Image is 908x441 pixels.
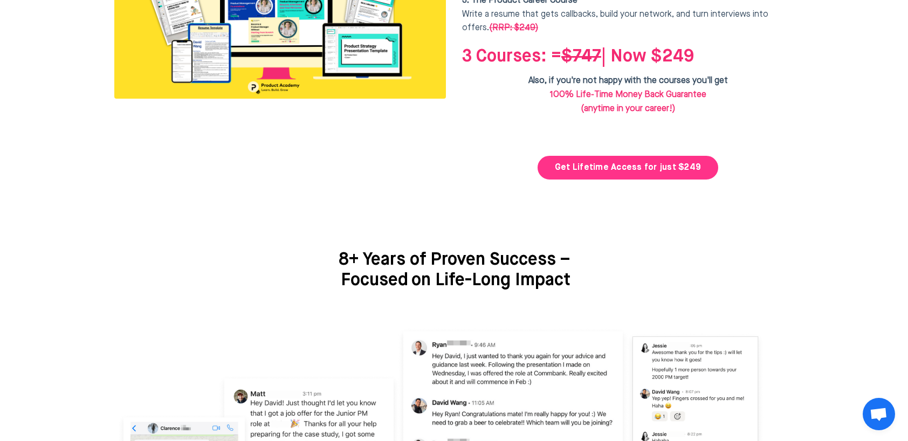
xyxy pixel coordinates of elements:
strong: Also, if you're not happy with the courses you'll get [528,77,728,85]
a: Open chat [863,398,895,430]
span: 3 Courses: = | Now $249 [462,48,694,65]
span: 100% Life-Time Money Back Guarantee (anytime in your career!) [550,91,706,113]
span: (RRP: $249) [489,24,538,32]
h2: 8+ Years of Proven Success – Focused on Life-Long Impact [319,250,589,291]
a: Get Lifetime Access for just $249 [538,156,718,180]
span: $747 [561,48,601,65]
